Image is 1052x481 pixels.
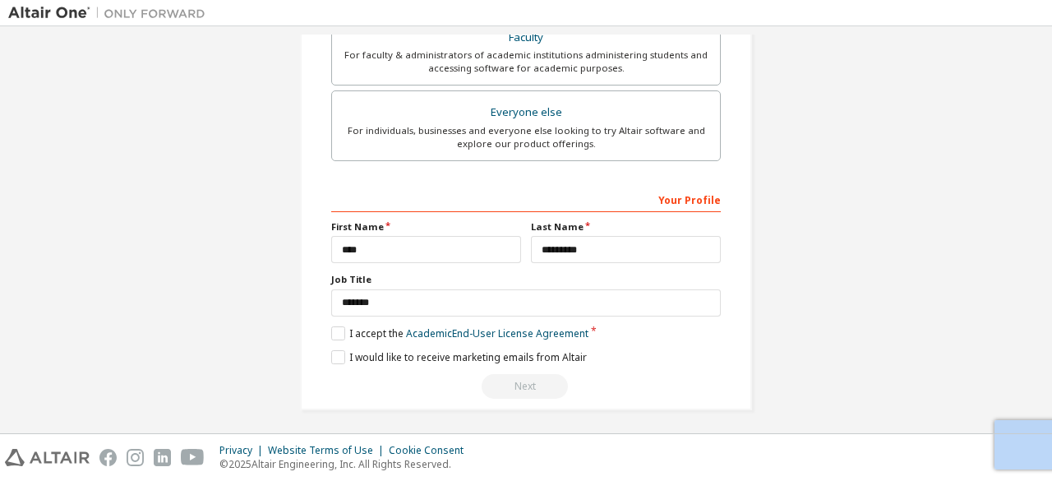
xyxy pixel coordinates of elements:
[331,220,521,234] label: First Name
[342,26,710,49] div: Faculty
[331,326,588,340] label: I accept the
[342,49,710,75] div: For faculty & administrators of academic institutions administering students and accessing softwa...
[531,220,721,234] label: Last Name
[331,374,721,399] div: Email already exists
[5,449,90,466] img: altair_logo.svg
[389,444,473,457] div: Cookie Consent
[268,444,389,457] div: Website Terms of Use
[219,444,268,457] div: Privacy
[331,186,721,212] div: Your Profile
[154,449,171,466] img: linkedin.svg
[342,101,710,124] div: Everyone else
[331,273,721,286] label: Job Title
[8,5,214,21] img: Altair One
[181,449,205,466] img: youtube.svg
[99,449,117,466] img: facebook.svg
[219,457,473,471] p: © 2025 Altair Engineering, Inc. All Rights Reserved.
[127,449,144,466] img: instagram.svg
[406,326,588,340] a: Academic End-User License Agreement
[342,124,710,150] div: For individuals, businesses and everyone else looking to try Altair software and explore our prod...
[331,350,587,364] label: I would like to receive marketing emails from Altair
